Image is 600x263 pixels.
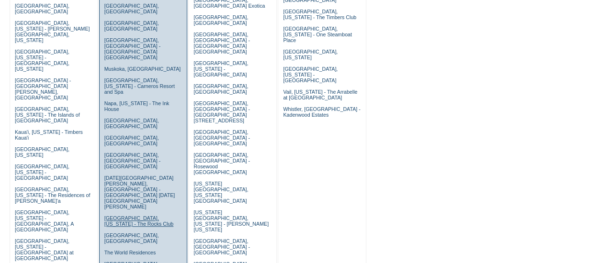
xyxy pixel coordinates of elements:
a: [GEOGRAPHIC_DATA], [GEOGRAPHIC_DATA] [104,135,159,146]
a: [GEOGRAPHIC_DATA], [US_STATE] - The Islands of [GEOGRAPHIC_DATA] [15,106,80,123]
a: [GEOGRAPHIC_DATA], [GEOGRAPHIC_DATA] [104,3,159,14]
a: [GEOGRAPHIC_DATA], [US_STATE] - The Residences of [PERSON_NAME]'a [15,186,91,204]
a: Vail, [US_STATE] - The Arrabelle at [GEOGRAPHIC_DATA] [283,89,357,100]
a: [GEOGRAPHIC_DATA], [US_STATE] [283,49,338,60]
a: [GEOGRAPHIC_DATA], [US_STATE] - [GEOGRAPHIC_DATA], A [GEOGRAPHIC_DATA] [15,209,74,232]
a: [GEOGRAPHIC_DATA], [US_STATE] - One Steamboat Place [283,26,352,43]
a: [GEOGRAPHIC_DATA], [GEOGRAPHIC_DATA] - [GEOGRAPHIC_DATA] [GEOGRAPHIC_DATA] [104,37,160,60]
a: [GEOGRAPHIC_DATA], [GEOGRAPHIC_DATA] [193,14,248,26]
a: [US_STATE][GEOGRAPHIC_DATA], [US_STATE][GEOGRAPHIC_DATA] [193,181,248,204]
a: [GEOGRAPHIC_DATA], [GEOGRAPHIC_DATA] [15,3,69,14]
a: [GEOGRAPHIC_DATA], [US_STATE] - The Timbers Club [283,9,356,20]
a: Napa, [US_STATE] - The Ink House [104,100,170,112]
a: [GEOGRAPHIC_DATA], [US_STATE] - [GEOGRAPHIC_DATA], [US_STATE] [15,49,69,72]
a: Muskoka, [GEOGRAPHIC_DATA] [104,66,181,72]
a: [GEOGRAPHIC_DATA], [US_STATE] - [PERSON_NAME][GEOGRAPHIC_DATA], [US_STATE] [15,20,90,43]
a: [GEOGRAPHIC_DATA], [US_STATE] - [GEOGRAPHIC_DATA] [15,164,69,181]
a: [GEOGRAPHIC_DATA], [GEOGRAPHIC_DATA] [104,232,159,244]
a: Whistler, [GEOGRAPHIC_DATA] - Kadenwood Estates [283,106,360,118]
a: [GEOGRAPHIC_DATA] - [GEOGRAPHIC_DATA][PERSON_NAME], [GEOGRAPHIC_DATA] [15,77,71,100]
a: [GEOGRAPHIC_DATA], [GEOGRAPHIC_DATA] [193,83,248,95]
a: The World Residences [104,250,156,255]
a: [GEOGRAPHIC_DATA], [GEOGRAPHIC_DATA] - [GEOGRAPHIC_DATA] [104,152,160,169]
a: [GEOGRAPHIC_DATA], [US_STATE] - [GEOGRAPHIC_DATA] [193,60,248,77]
a: [DATE][GEOGRAPHIC_DATA][PERSON_NAME], [GEOGRAPHIC_DATA] - [GEOGRAPHIC_DATA] [DATE][GEOGRAPHIC_DAT... [104,175,175,209]
a: Kaua'i, [US_STATE] - Timbers Kaua'i [15,129,83,141]
a: [GEOGRAPHIC_DATA], [GEOGRAPHIC_DATA] [104,20,159,32]
a: [GEOGRAPHIC_DATA], [US_STATE] - [GEOGRAPHIC_DATA] at [GEOGRAPHIC_DATA] [15,238,74,261]
a: [GEOGRAPHIC_DATA], [GEOGRAPHIC_DATA] - [GEOGRAPHIC_DATA] [193,129,249,146]
a: [US_STATE][GEOGRAPHIC_DATA], [US_STATE] - [PERSON_NAME] [US_STATE] [193,209,269,232]
a: [GEOGRAPHIC_DATA], [US_STATE] - [GEOGRAPHIC_DATA] [283,66,338,83]
a: [GEOGRAPHIC_DATA], [GEOGRAPHIC_DATA] - Rosewood [GEOGRAPHIC_DATA] [193,152,249,175]
a: [GEOGRAPHIC_DATA], [GEOGRAPHIC_DATA] - [GEOGRAPHIC_DATA][STREET_ADDRESS] [193,100,249,123]
a: [GEOGRAPHIC_DATA], [US_STATE] - The Rocks Club [104,215,174,227]
a: [GEOGRAPHIC_DATA], [US_STATE] [15,146,69,158]
a: [GEOGRAPHIC_DATA], [GEOGRAPHIC_DATA] [104,118,159,129]
a: [GEOGRAPHIC_DATA], [US_STATE] - Carneros Resort and Spa [104,77,175,95]
a: [GEOGRAPHIC_DATA], [GEOGRAPHIC_DATA] - [GEOGRAPHIC_DATA] [GEOGRAPHIC_DATA] [193,32,249,55]
a: [GEOGRAPHIC_DATA], [GEOGRAPHIC_DATA] - [GEOGRAPHIC_DATA] [193,238,249,255]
